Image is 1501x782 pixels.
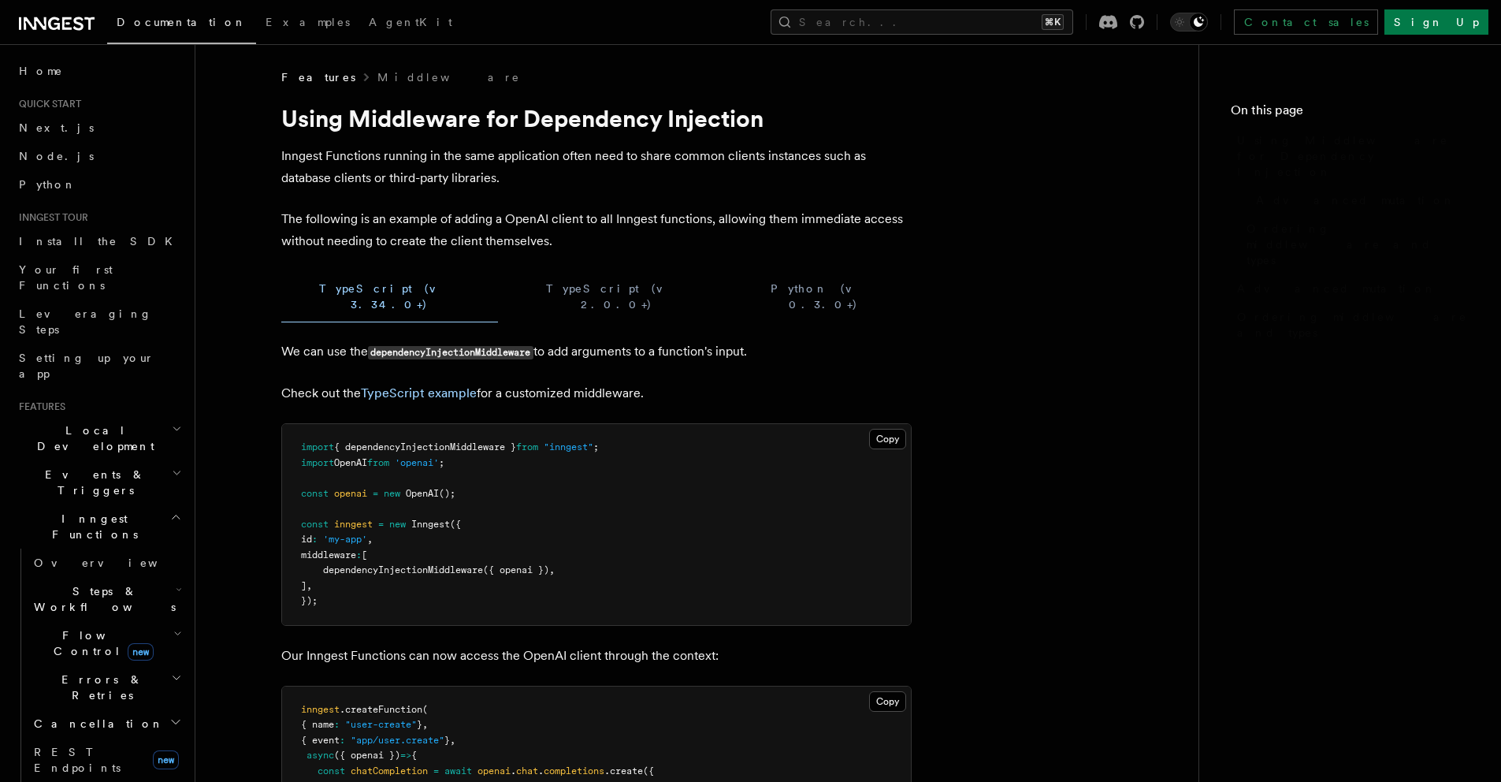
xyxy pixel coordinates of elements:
p: Check out the for a customized middleware. [281,382,912,404]
span: from [516,441,538,452]
span: inngest [334,519,373,530]
span: [ [362,549,367,560]
span: .create [604,765,643,776]
a: TypeScript example [361,385,477,400]
button: TypeScript (v 2.0.0+) [511,271,723,322]
span: ; [439,457,444,468]
span: Features [13,400,65,413]
a: Next.js [13,114,185,142]
kbd: ⌘K [1042,14,1064,30]
span: { dependencyInjectionMiddleware } [334,441,516,452]
span: , [307,580,312,591]
span: Python [19,178,76,191]
span: openai [477,765,511,776]
span: const [301,519,329,530]
span: ({ [643,765,654,776]
span: chatCompletion [351,765,428,776]
button: Local Development [13,416,185,460]
span: Features [281,69,355,85]
span: "app/user.create" [351,735,444,746]
a: AgentKit [359,5,462,43]
span: AgentKit [369,16,452,28]
button: Flow Controlnew [28,621,185,665]
a: Sign Up [1384,9,1488,35]
span: const [318,765,345,776]
span: 'my-app' [323,534,367,545]
span: new [128,643,154,661]
span: : [356,549,362,560]
a: Advanced mutation [1250,186,1469,214]
button: Cancellation [28,709,185,738]
span: Cancellation [28,716,164,732]
span: { name [301,719,334,730]
span: Next.js [19,121,94,134]
span: "user-create" [345,719,417,730]
span: async [307,750,334,761]
span: }); [301,595,318,606]
span: : [312,534,318,545]
span: id [301,534,312,545]
span: Node.js [19,150,94,162]
span: chat [516,765,538,776]
span: middleware [301,549,356,560]
span: import [301,457,334,468]
span: Ordering middleware and types [1237,309,1469,341]
span: Ordering middleware and types [1246,221,1469,268]
span: const [301,488,329,499]
span: Overview [34,557,196,569]
span: Quick start [13,98,81,110]
span: ({ openai }) [334,750,400,761]
span: ({ openai }) [483,564,549,575]
span: } [417,719,422,730]
span: new [389,519,406,530]
button: Copy [869,691,906,712]
span: .createFunction [340,704,422,715]
a: Examples [256,5,359,43]
a: Node.js [13,142,185,170]
button: Inngest Functions [13,505,185,549]
span: Examples [266,16,350,28]
a: Ordering middleware and types [1231,303,1469,347]
span: 'openai' [395,457,439,468]
span: = [373,488,378,499]
span: Events & Triggers [13,467,172,498]
span: Using Middleware for Dependency Injection [1237,132,1469,180]
a: Documentation [107,5,256,44]
span: new [384,488,400,499]
span: { [411,750,417,761]
span: ] [301,580,307,591]
span: openai [334,488,367,499]
span: { event [301,735,340,746]
p: We can use the to add arguments to a function's input. [281,341,912,363]
span: Advanced mutation [1237,281,1436,296]
span: . [538,765,544,776]
button: TypeScript (v 3.34.0+) [281,271,498,322]
span: (); [439,488,455,499]
span: from [367,457,389,468]
button: Copy [869,429,906,449]
button: Search...⌘K [771,9,1073,35]
span: : [340,735,345,746]
span: ( [422,704,428,715]
span: Local Development [13,423,172,454]
a: Your first Functions [13,255,185,300]
span: Your first Functions [19,263,113,292]
span: } [444,735,450,746]
span: ; [593,441,599,452]
p: The following is an example of adding a OpenAI client to all Inngest functions, allowing them imm... [281,208,912,252]
span: Errors & Retries [28,672,171,703]
a: Python [13,170,185,199]
button: Events & Triggers [13,460,185,505]
span: Home [19,63,63,79]
span: dependencyInjectionMiddleware [323,564,483,575]
button: Toggle dark mode [1170,13,1208,32]
span: = [433,765,439,776]
button: Errors & Retries [28,665,185,709]
span: OpenAI [334,457,367,468]
span: => [400,750,411,761]
button: Steps & Workflows [28,577,185,621]
a: Install the SDK [13,227,185,255]
span: completions [544,765,604,776]
span: Inngest tour [13,211,88,224]
span: Documentation [117,16,247,28]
